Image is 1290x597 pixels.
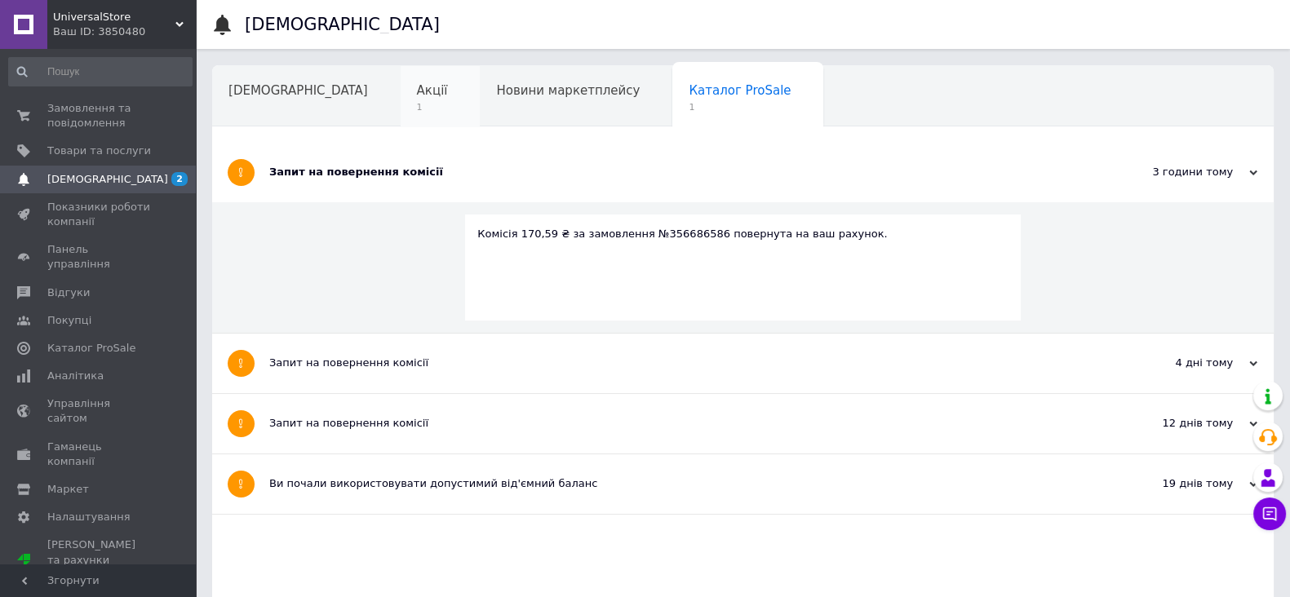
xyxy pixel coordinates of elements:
span: Новини маркетплейсу [496,83,640,98]
div: Запит на повернення комісії [269,165,1094,179]
span: Замовлення та повідомлення [47,101,151,130]
span: 1 [689,101,791,113]
span: [DEMOGRAPHIC_DATA] [228,83,368,98]
span: Гаманець компанії [47,440,151,469]
button: Чат з покупцем [1253,497,1286,530]
span: Аналітика [47,369,104,383]
div: Комісія 170,59 ₴ за замовлення №356686586 повернута на ваш рахунок. [477,227,1009,241]
div: 19 днів тому [1094,476,1257,491]
span: Каталог ProSale [47,341,135,356]
span: Покупці [47,313,91,328]
span: Каталог ProSale [689,83,791,98]
h1: [DEMOGRAPHIC_DATA] [245,15,440,34]
span: Показники роботи компанії [47,200,151,229]
span: [DEMOGRAPHIC_DATA] [47,172,168,187]
input: Пошук [8,57,193,86]
span: Налаштування [47,510,131,524]
span: UniversalStore [53,10,175,24]
div: 3 години тому [1094,165,1257,179]
span: Відгуки [47,285,90,300]
span: 1 [417,101,448,113]
div: Запит на повернення комісії [269,416,1094,431]
span: Акції [417,83,448,98]
div: 12 днів тому [1094,416,1257,431]
div: Запит на повернення комісії [269,356,1094,370]
div: Ваш ID: 3850480 [53,24,196,39]
span: Товари та послуги [47,144,151,158]
span: Панель управління [47,242,151,272]
span: Маркет [47,482,89,497]
div: 4 дні тому [1094,356,1257,370]
span: 2 [171,172,188,186]
span: [PERSON_NAME] та рахунки [47,537,151,582]
span: Управління сайтом [47,396,151,426]
div: Ви почали використовувати допустимий від'ємний баланс [269,476,1094,491]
